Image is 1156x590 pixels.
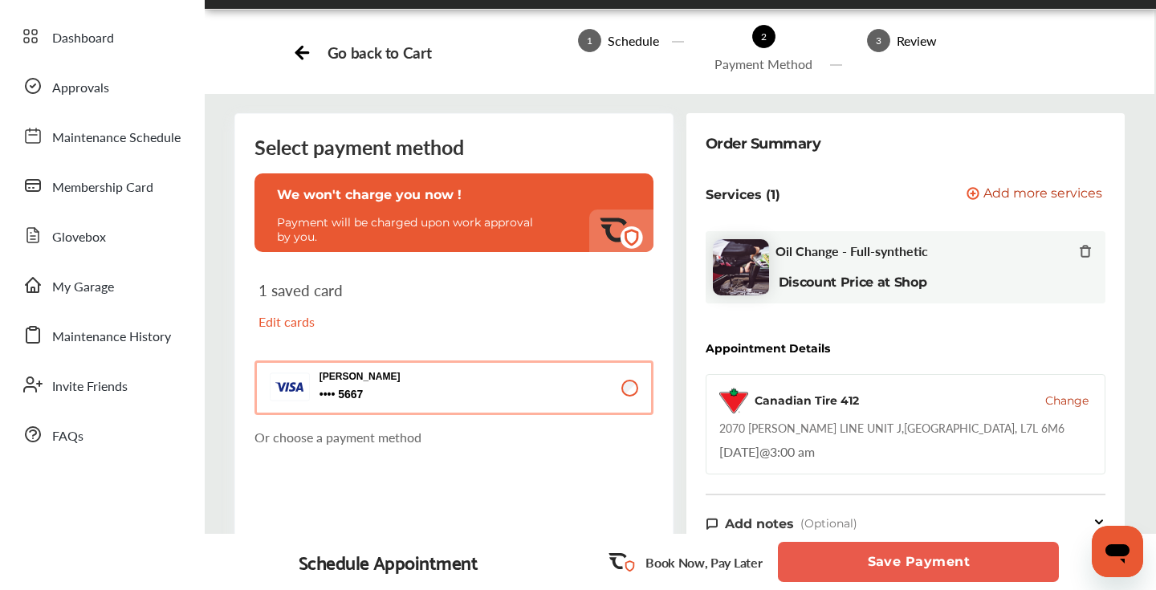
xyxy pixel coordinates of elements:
div: Schedule Appointment [299,551,478,573]
div: Go back to Cart [328,43,431,62]
span: Add notes [725,516,794,531]
img: note-icon.db9493fa.svg [706,517,718,531]
div: Appointment Details [706,342,830,355]
div: Select payment method [254,133,653,161]
a: Glovebox [14,214,189,256]
button: Add more services [967,187,1102,202]
a: Invite Friends [14,364,189,405]
span: 3:00 am [770,442,815,461]
span: Membership Card [52,177,153,198]
button: Save Payment [778,542,1059,582]
div: Payment Method [708,55,819,73]
div: Order Summary [706,132,821,155]
button: [PERSON_NAME] 5667 5667 [254,360,653,415]
span: Approvals [52,78,109,99]
div: Schedule [601,31,666,50]
span: (Optional) [800,516,857,531]
a: Approvals [14,65,189,107]
p: 5667 [320,387,336,402]
p: Edit cards [258,312,446,331]
span: 5667 [320,387,480,402]
span: Oil Change - Full-synthetic [775,243,928,258]
img: logo-canadian-tire.png [719,388,748,413]
span: FAQs [52,426,83,447]
b: Discount Price at Shop [779,275,927,290]
a: My Garage [14,264,189,306]
span: Maintenance History [52,327,171,348]
p: We won't charge you now ! [277,187,631,202]
p: Payment will be charged upon work approval by you. [277,215,542,244]
span: Add more services [983,187,1102,202]
span: Maintenance Schedule [52,128,181,149]
p: Or choose a payment method [254,428,653,446]
img: oil-change-thumb.jpg [713,239,769,295]
button: Change [1045,393,1089,409]
span: @ [759,442,770,461]
a: Dashboard [14,15,189,57]
span: [DATE] [719,442,759,461]
div: 1 saved card [258,281,446,344]
a: FAQs [14,413,189,455]
div: Canadian Tire 412 [755,393,859,409]
span: Dashboard [52,28,114,49]
p: [PERSON_NAME] [320,371,480,382]
span: 3 [867,29,890,52]
span: 2 [752,25,775,48]
p: Services (1) [706,187,780,202]
span: Invite Friends [52,376,128,397]
span: My Garage [52,277,114,298]
a: Maintenance History [14,314,189,356]
span: Glovebox [52,227,106,248]
a: Add more services [967,187,1105,202]
p: Book Now, Pay Later [645,553,762,572]
span: 1 [578,29,601,52]
a: Maintenance Schedule [14,115,189,157]
div: Review [890,31,943,50]
div: 2070 [PERSON_NAME] LINE UNIT J , [GEOGRAPHIC_DATA] , L7L 6M6 [719,420,1064,436]
iframe: Button to launch messaging window [1092,526,1143,577]
a: Membership Card [14,165,189,206]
